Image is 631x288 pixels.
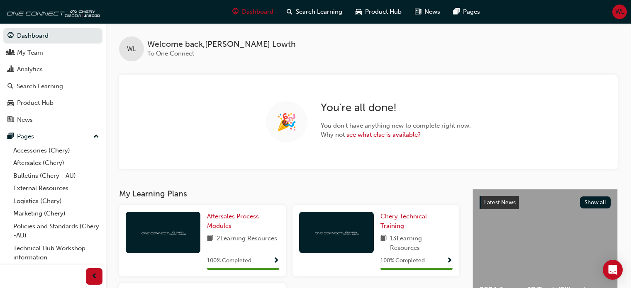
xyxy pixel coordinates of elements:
[3,27,102,129] button: DashboardMy TeamAnalyticsSearch LearningProduct HubNews
[380,256,425,266] span: 100 % Completed
[10,220,102,242] a: Policies and Standards (Chery -AU)
[7,133,14,140] span: pages-icon
[17,132,34,141] div: Pages
[480,196,611,209] a: Latest NewsShow all
[17,98,54,108] div: Product Hub
[17,65,43,74] div: Analytics
[207,256,251,266] span: 100 % Completed
[273,256,279,266] button: Show Progress
[17,48,43,58] div: My Team
[7,32,14,40] span: guage-icon
[3,28,102,44] a: Dashboard
[7,116,14,124] span: news-icon
[10,264,102,277] a: All Pages
[446,257,453,265] span: Show Progress
[453,7,460,17] span: pages-icon
[7,99,14,107] span: car-icon
[3,129,102,144] button: Pages
[140,228,186,236] img: oneconnect
[207,234,213,244] span: book-icon
[10,242,102,264] a: Technical Hub Workshop information
[380,213,427,230] span: Chery Technical Training
[273,257,279,265] span: Show Progress
[232,7,239,17] span: guage-icon
[280,3,349,20] a: search-iconSearch Learning
[276,117,297,127] span: 🎉
[147,50,194,57] span: To One Connect
[127,44,136,54] span: WL
[91,271,97,282] span: prev-icon
[147,40,296,49] span: Welcome back , [PERSON_NAME] Lowth
[484,199,516,206] span: Latest News
[10,182,102,195] a: External Resources
[321,121,471,131] span: You don't have anything new to complete right now.
[217,234,277,244] span: 2 Learning Resources
[3,79,102,94] a: Search Learning
[615,7,624,17] span: WL
[380,234,387,252] span: book-icon
[17,115,33,125] div: News
[7,66,14,73] span: chart-icon
[3,45,102,61] a: My Team
[415,7,421,17] span: news-icon
[3,62,102,77] a: Analytics
[408,3,447,20] a: news-iconNews
[287,7,292,17] span: search-icon
[93,131,99,142] span: up-icon
[365,7,402,17] span: Product Hub
[7,49,14,57] span: people-icon
[226,3,280,20] a: guage-iconDashboard
[4,3,100,20] img: oneconnect
[314,228,359,236] img: oneconnect
[119,189,459,198] h3: My Learning Plans
[446,256,453,266] button: Show Progress
[321,101,471,114] h2: You're all done!
[207,213,259,230] span: Aftersales Process Modules
[207,212,279,230] a: Aftersales Process Modules
[7,83,13,90] span: search-icon
[356,7,362,17] span: car-icon
[390,234,453,252] span: 13 Learning Resources
[612,5,627,19] button: WL
[3,112,102,128] a: News
[242,7,273,17] span: Dashboard
[447,3,487,20] a: pages-iconPages
[321,130,471,140] span: Why not
[17,82,63,91] div: Search Learning
[10,207,102,220] a: Marketing (Chery)
[603,260,623,280] div: Open Intercom Messenger
[3,95,102,111] a: Product Hub
[10,157,102,169] a: Aftersales (Chery)
[346,131,421,138] a: see what else is available?
[463,7,480,17] span: Pages
[349,3,408,20] a: car-iconProduct Hub
[380,212,453,230] a: Chery Technical Training
[296,7,342,17] span: Search Learning
[10,169,102,182] a: Bulletins (Chery - AU)
[580,196,611,208] button: Show all
[424,7,440,17] span: News
[10,144,102,157] a: Accessories (Chery)
[10,195,102,208] a: Logistics (Chery)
